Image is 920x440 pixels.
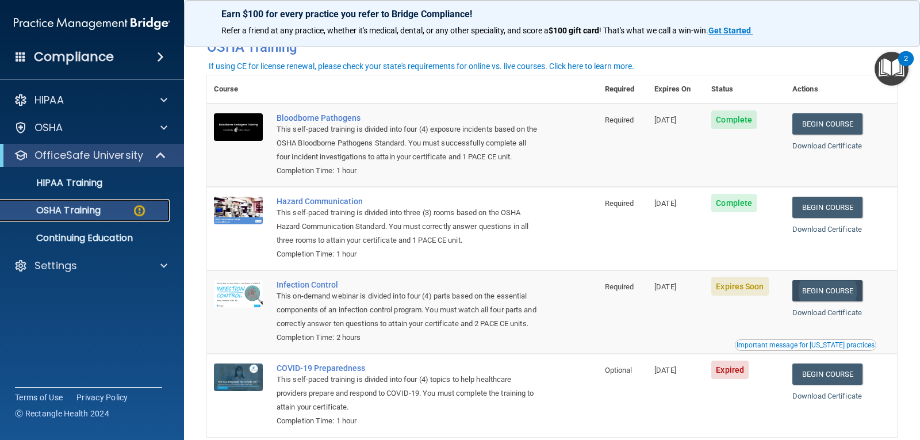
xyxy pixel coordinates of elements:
[708,26,751,35] strong: Get Started
[221,9,883,20] p: Earn $100 for every practice you refer to Bridge Compliance!
[14,148,167,162] a: OfficeSafe University
[34,121,63,135] p: OSHA
[598,75,648,104] th: Required
[277,123,540,164] div: This self-paced training is divided into four (4) exposure incidents based on the OSHA Bloodborne...
[792,113,862,135] a: Begin Course
[34,148,143,162] p: OfficeSafe University
[792,392,862,400] a: Download Certificate
[209,62,634,70] div: If using CE for license renewal, please check your state's requirements for online vs. live cours...
[711,277,768,296] span: Expires Soon
[132,204,147,218] img: warning-circle.0cc9ac19.png
[7,205,101,216] p: OSHA Training
[277,113,540,123] a: Bloodborne Pathogens
[711,361,749,379] span: Expired
[277,364,540,373] a: COVID-19 Preparedness
[34,49,114,65] h4: Compliance
[647,75,704,104] th: Expires On
[14,259,167,273] a: Settings
[549,26,599,35] strong: $100 gift card
[904,59,908,74] div: 2
[708,26,753,35] a: Get Started
[785,75,897,104] th: Actions
[711,194,757,212] span: Complete
[792,225,862,234] a: Download Certificate
[792,197,862,218] a: Begin Course
[277,206,540,247] div: This self-paced training is divided into three (3) rooms based on the OSHA Hazard Communication S...
[735,339,876,351] button: Read this if you are a dental practitioner in the state of CA
[207,75,270,104] th: Course
[605,366,632,374] span: Optional
[792,280,862,301] a: Begin Course
[277,289,540,331] div: This on-demand webinar is divided into four (4) parts based on the essential components of an inf...
[792,364,862,385] a: Begin Course
[875,52,908,86] button: Open Resource Center, 2 new notifications
[14,93,167,107] a: HIPAA
[277,331,540,345] div: Completion Time: 2 hours
[15,392,63,403] a: Terms of Use
[654,199,676,208] span: [DATE]
[76,392,128,403] a: Privacy Policy
[14,12,170,35] img: PMB logo
[7,177,102,189] p: HIPAA Training
[277,197,540,206] a: Hazard Communication
[654,282,676,291] span: [DATE]
[792,141,862,150] a: Download Certificate
[711,110,757,129] span: Complete
[34,93,64,107] p: HIPAA
[605,116,634,124] span: Required
[277,164,540,178] div: Completion Time: 1 hour
[704,75,785,104] th: Status
[277,280,540,289] a: Infection Control
[221,26,549,35] span: Refer a friend at any practice, whether it's medical, dental, or any other speciality, and score a
[34,259,77,273] p: Settings
[654,366,676,374] span: [DATE]
[605,199,634,208] span: Required
[7,232,164,244] p: Continuing Education
[277,373,540,414] div: This self-paced training is divided into four (4) topics to help healthcare providers prepare and...
[207,60,636,72] button: If using CE for license renewal, please check your state's requirements for online vs. live cours...
[792,308,862,317] a: Download Certificate
[277,414,540,428] div: Completion Time: 1 hour
[277,247,540,261] div: Completion Time: 1 hour
[737,342,875,349] div: Important message for [US_STATE] practices
[599,26,708,35] span: ! That's what we call a win-win.
[605,282,634,291] span: Required
[654,116,676,124] span: [DATE]
[15,408,109,419] span: Ⓒ Rectangle Health 2024
[14,121,167,135] a: OSHA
